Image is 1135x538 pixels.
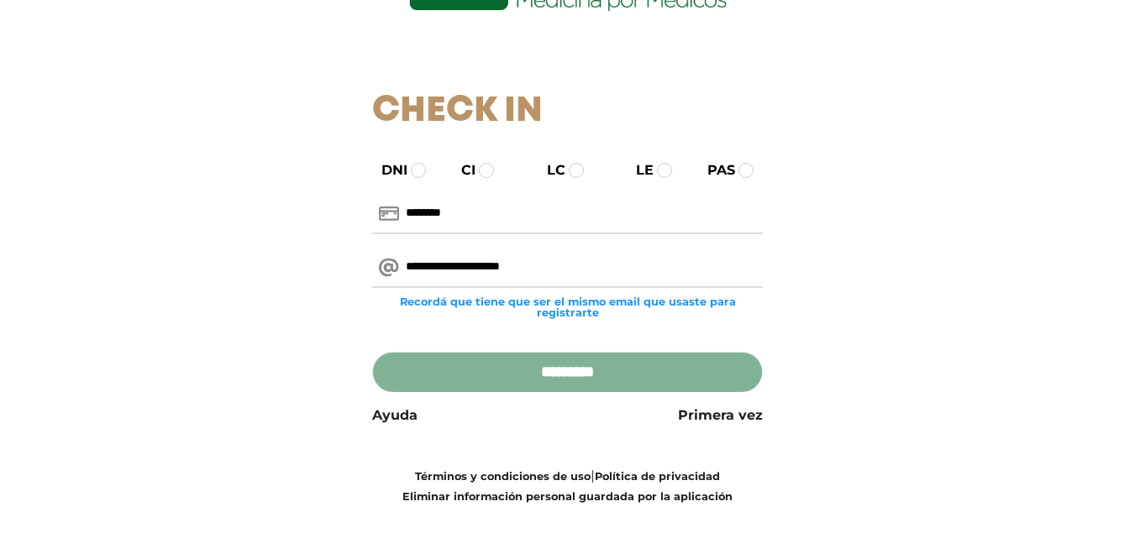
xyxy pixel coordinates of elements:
label: LE [621,160,654,180]
label: LC [532,160,565,180]
a: Política de privacidad [595,470,720,483]
small: Recordá que tiene que ser el mismo email que usaste para registrarte [372,296,763,318]
label: CI [446,160,476,180]
a: Eliminar información personal guardada por la aplicación [402,490,733,503]
label: DNI [366,160,407,180]
a: Ayuda [372,405,418,426]
label: PAS [692,160,735,180]
div: | [360,466,775,506]
a: Términos y condiciones de uso [415,470,591,483]
h1: Check In [372,91,763,133]
a: Primera vez [678,405,763,426]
